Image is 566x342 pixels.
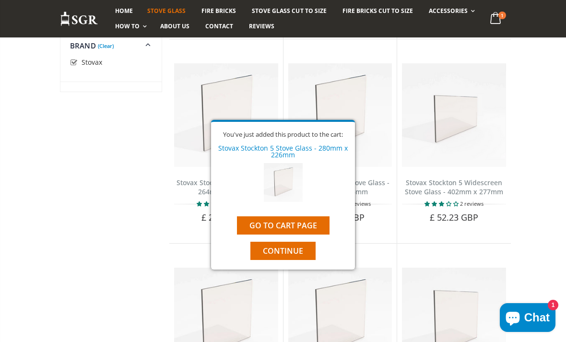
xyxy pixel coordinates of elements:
span: Fire Bricks [201,7,236,15]
span: £ 29.97 GBP [201,212,250,223]
span: Fire Bricks Cut To Size [342,7,413,15]
a: Stovax Stockton 5 Stove Glass - 280mm x 226mm [218,143,348,159]
span: 23 reviews [344,200,371,207]
img: Stovax Stockton 5 Stove Glass - 280mm x 226mm [264,163,303,202]
inbox-online-store-chat: Shopify online store chat [497,303,558,334]
span: 3.00 stars [424,200,460,207]
a: How To [108,19,152,34]
a: Home [108,3,140,19]
a: About us [153,19,197,34]
a: Reviews [242,19,282,34]
a: Stove Glass Cut To Size [245,3,333,19]
img: Stovax Stockton 5 Widescreen Stove Glass [402,63,506,167]
img: Stove Glass Replacement [60,11,98,27]
span: Contact [205,22,233,30]
span: £ 52.23 GBP [430,212,479,223]
a: Go to cart page [237,216,330,235]
div: You've just added this product to the cart: [218,131,348,138]
a: (Clear) [98,45,114,47]
span: Continue [263,246,303,256]
button: Continue [250,242,316,260]
span: Stove Glass [147,7,186,15]
span: Brand [70,41,96,50]
span: How To [115,22,140,30]
span: 2 reviews [460,200,483,207]
a: Accessories [422,3,480,19]
a: 1 [486,10,506,28]
span: About us [160,22,189,30]
span: Accessories [429,7,468,15]
span: 1 [498,12,506,19]
img: Stovax Stockton 4 replacement stove glass [174,63,278,167]
a: Fire Bricks [194,3,243,19]
span: Stove Glass Cut To Size [252,7,326,15]
a: Contact [198,19,240,34]
a: Stovax Stockton 5 Widescreen Stove Glass - 402mm x 277mm [405,178,503,196]
span: Stovax [82,58,102,67]
a: Stove Glass [140,3,193,19]
span: Home [115,7,133,15]
a: Fire Bricks Cut To Size [335,3,420,19]
span: 5.00 stars [197,200,232,207]
a: Stovax Stockton 4 Stove Glass - 264mm x 208mm [177,178,276,196]
img: Stovax Stockton 5 replacement stove glass [288,63,392,167]
span: Reviews [249,22,274,30]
